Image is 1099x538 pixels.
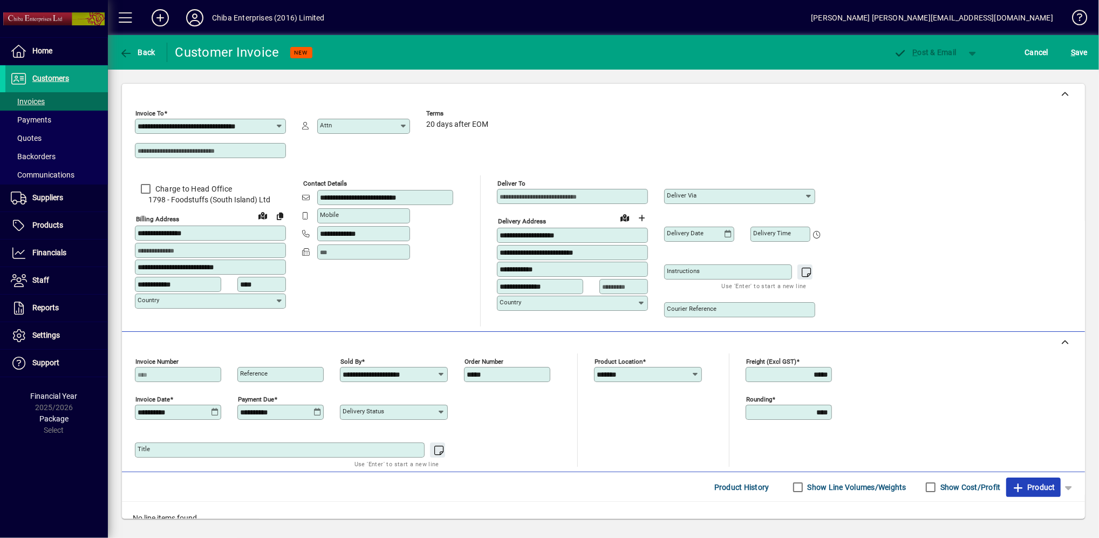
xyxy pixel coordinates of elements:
button: Product [1006,478,1061,497]
a: Suppliers [5,185,108,212]
button: Copy to Delivery address [271,207,289,224]
mat-label: Instructions [667,267,700,275]
a: Knowledge Base [1064,2,1086,37]
mat-label: Country [138,296,159,304]
span: Payments [11,115,51,124]
label: Charge to Head Office [153,183,232,194]
span: 1798 - Foodstuffs (South Island) Ltd [135,194,286,206]
span: Quotes [11,134,42,142]
span: Support [32,358,59,367]
mat-label: Deliver To [497,180,525,187]
mat-label: Invoice To [135,110,164,117]
span: Customers [32,74,69,83]
span: Reports [32,303,59,312]
mat-label: Courier Reference [667,305,716,312]
span: Communications [11,171,74,179]
div: Chiba Enterprises (2016) Limited [212,9,325,26]
span: Back [119,48,155,57]
a: Quotes [5,129,108,147]
button: Add [143,8,178,28]
button: Cancel [1022,43,1052,62]
div: No line items found [122,502,1085,535]
span: Terms [426,110,491,117]
span: P [913,48,918,57]
mat-label: Delivery date [667,229,704,237]
mat-label: Invoice number [135,358,179,365]
button: Back [117,43,158,62]
div: Customer Invoice [175,44,279,61]
span: Suppliers [32,193,63,202]
span: S [1071,48,1075,57]
span: Settings [32,331,60,339]
button: Profile [178,8,212,28]
label: Show Line Volumes/Weights [806,482,906,493]
span: Product [1012,479,1055,496]
mat-label: Product location [595,358,643,365]
a: Reports [5,295,108,322]
mat-label: Title [138,445,150,453]
mat-label: Rounding [746,396,772,403]
mat-hint: Use 'Enter' to start a new line [722,280,807,292]
a: View on map [616,209,633,226]
mat-label: Delivery time [753,229,791,237]
mat-label: Country [500,298,521,306]
mat-label: Invoice date [135,396,170,403]
label: Show Cost/Profit [938,482,1001,493]
span: Financials [32,248,66,257]
a: Payments [5,111,108,129]
span: Package [39,414,69,423]
mat-hint: Use 'Enter' to start a new line [354,458,439,470]
button: Post & Email [889,43,962,62]
button: Save [1068,43,1090,62]
a: Settings [5,322,108,349]
mat-label: Order number [465,358,503,365]
mat-label: Delivery status [343,407,384,415]
a: Products [5,212,108,239]
mat-label: Payment due [238,396,274,403]
span: ost & Email [894,48,957,57]
app-page-header-button: Back [108,43,167,62]
span: Product History [714,479,769,496]
span: Products [32,221,63,229]
mat-label: Mobile [320,211,339,219]
a: Support [5,350,108,377]
div: [PERSON_NAME] [PERSON_NAME][EMAIL_ADDRESS][DOMAIN_NAME] [811,9,1053,26]
span: Backorders [11,152,56,161]
mat-label: Freight (excl GST) [746,358,796,365]
button: Choose address [633,209,651,227]
a: Home [5,38,108,65]
mat-label: Sold by [340,358,361,365]
mat-label: Attn [320,121,332,129]
span: Financial Year [31,392,78,400]
mat-label: Deliver via [667,192,697,199]
a: View on map [254,207,271,224]
mat-label: Reference [240,370,268,377]
a: Financials [5,240,108,267]
a: Staff [5,267,108,294]
span: 20 days after EOM [426,120,488,129]
button: Product History [710,478,774,497]
span: Invoices [11,97,45,106]
a: Invoices [5,92,108,111]
span: Staff [32,276,49,284]
span: NEW [295,49,308,56]
a: Backorders [5,147,108,166]
span: Home [32,46,52,55]
span: ave [1071,44,1088,61]
a: Communications [5,166,108,184]
span: Cancel [1025,44,1049,61]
